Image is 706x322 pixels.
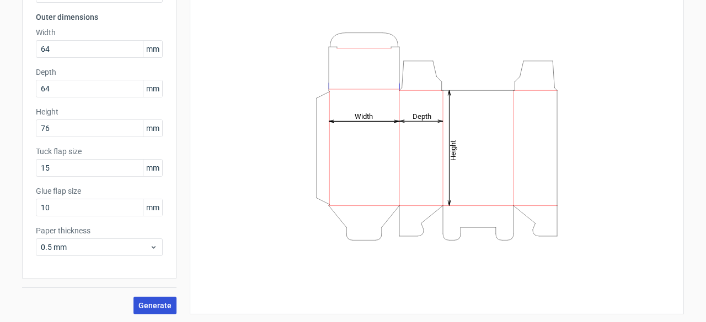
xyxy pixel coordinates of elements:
[133,297,176,314] button: Generate
[413,112,431,120] tspan: Depth
[36,12,163,23] h3: Outer dimensions
[355,112,373,120] tspan: Width
[36,225,163,236] label: Paper thickness
[36,106,163,117] label: Height
[143,199,162,216] span: mm
[36,67,163,78] label: Depth
[41,242,149,253] span: 0.5 mm
[143,160,162,176] span: mm
[143,80,162,97] span: mm
[143,120,162,137] span: mm
[143,41,162,57] span: mm
[36,146,163,157] label: Tuck flap size
[36,185,163,197] label: Glue flap size
[36,27,163,38] label: Width
[449,140,457,160] tspan: Height
[138,302,172,309] span: Generate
